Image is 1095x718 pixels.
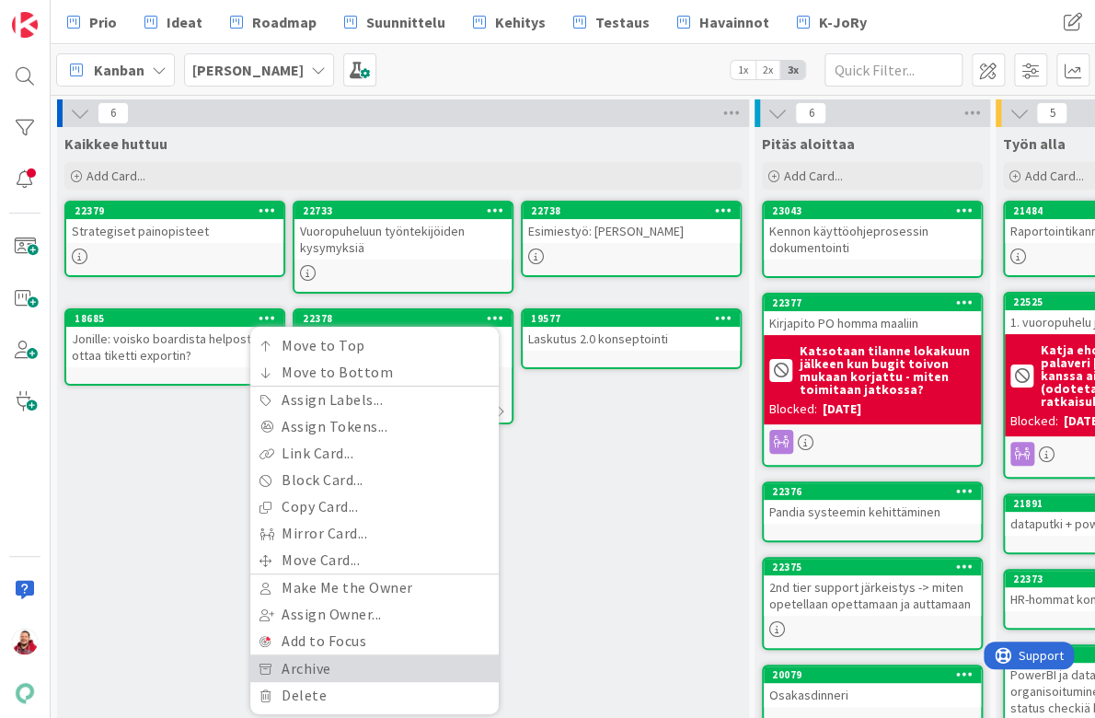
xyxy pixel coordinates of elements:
[764,219,981,260] div: Kennon käyttöohjeprosessin dokumentointi
[64,134,167,153] span: Kaikkee huttuu
[98,102,129,124] span: 6
[250,413,499,440] a: Assign Tokens...
[755,61,780,79] span: 2x
[250,359,499,386] a: Move to Bottom
[133,6,213,39] a: Ideat
[294,219,512,260] div: Vuoropuheluun työntekijöiden kysymyksiä
[294,310,512,367] div: 22378Helin ja Iinan toimenkuvan auki kirjoittaminen
[523,219,740,243] div: Esimiestyö: [PERSON_NAME]
[167,11,202,33] span: Ideat
[66,310,283,367] div: 18685Move to TopMove to BottomAssign Labels...Assign Tokens...Link Card...Block Card...Copy Card....
[462,6,557,39] a: Kehitys
[35,3,80,25] span: Support
[1003,134,1066,153] span: Työn alla
[699,11,769,33] span: Havainnot
[250,520,499,547] a: Mirror Card...
[250,440,499,467] a: Link Card...
[523,203,740,219] div: 22738
[764,203,981,260] div: 23043Kennon käyttöohjeprosessin dokumentointi
[764,559,981,616] div: 223752nd tier support järkeistys -> miten opetellaan opettamaan ja auttamaan
[772,296,981,309] div: 22377
[769,400,817,419] div: Blocked:
[772,668,981,681] div: 20079
[772,204,981,217] div: 23043
[786,6,878,39] a: K-JoRy
[764,575,981,616] div: 2nd tier support järkeistys -> miten opetellaan opettamaan ja auttamaan
[66,203,283,219] div: 22379
[595,11,650,33] span: Testaus
[294,203,512,260] div: 22733Vuoropuheluun työntekijöiden kysymyksiä
[366,11,445,33] span: Suunnittelu
[250,493,499,520] a: Copy Card...
[764,203,981,219] div: 23043
[731,61,755,79] span: 1x
[772,485,981,498] div: 22376
[250,628,499,654] a: Add to Focus
[824,53,962,87] input: Quick Filter...
[250,574,499,601] a: Make Me the Owner
[294,203,512,219] div: 22733
[66,327,283,367] div: Jonille: voisko boardista helposti ottaa tiketti exportin?
[303,204,512,217] div: 22733
[780,61,805,79] span: 3x
[303,312,512,325] div: 22378
[1025,168,1084,184] span: Add Card...
[250,547,499,573] a: Move Card...
[75,312,283,325] div: 18685
[523,310,740,351] div: 19577Laskutus 2.0 konseptointi
[12,680,38,706] img: avatar
[75,204,283,217] div: 22379
[252,11,317,33] span: Roadmap
[764,559,981,575] div: 22375
[523,327,740,351] div: Laskutus 2.0 konseptointi
[562,6,661,39] a: Testaus
[12,629,38,654] img: JS
[66,310,283,327] div: 18685Move to TopMove to BottomAssign Labels...Assign Tokens...Link Card...Block Card...Copy Card....
[795,102,826,124] span: 6
[86,168,145,184] span: Add Card...
[66,219,283,243] div: Strategiset painopisteet
[219,6,328,39] a: Roadmap
[764,666,981,707] div: 20079Osakasdinneri
[784,168,843,184] span: Add Card...
[192,61,304,79] b: [PERSON_NAME]
[66,203,283,243] div: 22379Strategiset painopisteet
[495,11,546,33] span: Kehitys
[666,6,780,39] a: Havainnot
[764,500,981,524] div: Pandia systeemin kehittäminen
[94,59,144,81] span: Kanban
[89,11,117,33] span: Prio
[56,6,128,39] a: Prio
[250,655,499,682] a: Archive
[523,310,740,327] div: 19577
[764,295,981,335] div: 22377Kirjapito PO homma maaliin
[764,683,981,707] div: Osakasdinneri
[531,312,740,325] div: 19577
[762,134,855,153] span: Pitäs aloittaa
[772,561,981,573] div: 22375
[764,666,981,683] div: 20079
[764,483,981,524] div: 22376Pandia systeemin kehittäminen
[1010,411,1058,431] div: Blocked:
[250,332,499,359] a: Move to Top
[823,400,861,419] div: [DATE]
[12,12,38,38] img: Visit kanbanzone.com
[250,601,499,628] a: Assign Owner...
[250,467,499,493] a: Block Card...
[333,6,456,39] a: Suunnittelu
[531,204,740,217] div: 22738
[819,11,867,33] span: K-JoRy
[294,310,512,327] div: 22378
[764,483,981,500] div: 22376
[764,295,981,311] div: 22377
[764,311,981,335] div: Kirjapito PO homma maaliin
[523,203,740,243] div: 22738Esimiestyö: [PERSON_NAME]
[250,682,499,709] a: Delete
[800,344,975,396] b: Katsotaan tilanne lokakuun jälkeen kun bugit toivon mukaan korjattu - miten toimitaan jatkossa?
[250,387,499,413] a: Assign Labels...
[1036,102,1067,124] span: 5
